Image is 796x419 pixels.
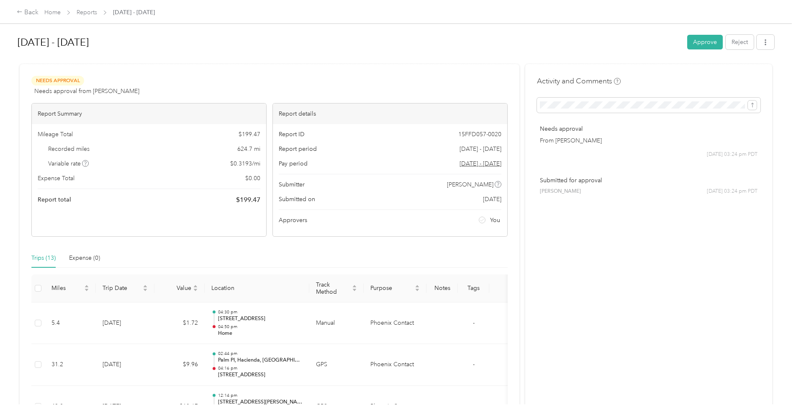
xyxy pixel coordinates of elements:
span: caret-up [352,284,357,289]
th: Location [205,274,309,303]
iframe: Everlance-gr Chat Button Frame [749,372,796,419]
th: Trip Date [96,274,154,303]
td: Manual [309,303,364,344]
td: [DATE] [96,344,154,386]
span: Submitter [279,180,305,189]
p: [STREET_ADDRESS] [218,315,303,323]
span: - [473,403,475,410]
span: Go to pay period [460,159,501,168]
span: Pay period [279,159,308,168]
p: 12:14 pm [218,393,303,398]
span: caret-down [415,287,420,292]
span: [DATE] - [DATE] [113,8,155,17]
span: caret-down [352,287,357,292]
h4: Activity and Comments [537,76,621,86]
span: Report period [279,145,317,153]
td: Phoenix Contact [364,344,426,386]
div: Back [17,8,39,18]
p: Home [218,330,303,337]
td: $9.96 [154,344,205,386]
a: Home [44,9,61,16]
span: Expense Total [38,174,74,183]
p: [STREET_ADDRESS] [218,371,303,379]
span: [DATE] - [DATE] [460,145,501,153]
span: - [473,319,475,326]
button: Reject [726,35,754,49]
span: Recorded miles [48,145,90,153]
span: Needs approval from [PERSON_NAME] [34,87,139,96]
span: Purpose [370,285,413,292]
td: GPS [309,344,364,386]
div: Report Summary [32,103,266,124]
span: 15FFD057-0020 [458,130,501,139]
p: Submitted for approval [540,176,757,185]
span: Needs Approval [31,76,84,85]
span: [DATE] 03:24 pm PDT [707,188,757,195]
td: $1.72 [154,303,205,344]
span: Mileage Total [38,130,73,139]
span: Track Method [316,281,350,295]
span: caret-up [193,284,198,289]
span: caret-down [84,287,89,292]
span: Variable rate [48,159,89,168]
p: 04:16 pm [218,365,303,371]
td: [DATE] [96,303,154,344]
span: Trip Date [103,285,141,292]
span: $ 0.3193 / mi [230,159,260,168]
p: Palm Pl, Hacienda, [GEOGRAPHIC_DATA], [GEOGRAPHIC_DATA] [218,357,303,364]
p: [STREET_ADDRESS][PERSON_NAME] [218,398,303,406]
span: [PERSON_NAME] [540,188,581,195]
span: caret-down [143,287,148,292]
span: [DATE] [483,195,501,204]
h1: Aug 1 - 31, 2025 [18,32,681,52]
p: 04:50 pm [218,324,303,330]
span: $ 199.47 [239,130,260,139]
p: From [PERSON_NAME] [540,136,757,145]
div: Expense (0) [69,253,100,263]
span: caret-up [415,284,420,289]
th: Tags [458,274,489,303]
a: Reports [77,9,97,16]
th: Purpose [364,274,426,303]
div: Trips (13) [31,253,56,263]
span: [DATE] 03:24 pm PDT [707,151,757,158]
span: caret-down [193,287,198,292]
th: Value [154,274,205,303]
span: Miles [51,285,82,292]
span: caret-up [84,284,89,289]
th: Track Method [309,274,364,303]
span: - [473,361,475,368]
p: Needs approval [540,124,757,133]
span: Approvers [279,216,307,225]
span: Submitted on [279,195,315,204]
span: Value [161,285,191,292]
span: caret-up [143,284,148,289]
p: 02:44 pm [218,351,303,357]
td: 5.4 [45,303,96,344]
th: Notes [426,274,458,303]
span: 624.7 mi [237,145,260,153]
td: Phoenix Contact [364,303,426,344]
th: Miles [45,274,96,303]
div: Report details [273,103,507,124]
td: 31.2 [45,344,96,386]
span: [PERSON_NAME] [447,180,493,189]
span: You [490,216,500,225]
span: Report total [38,195,71,204]
p: 04:30 pm [218,309,303,315]
button: Approve [687,35,723,49]
span: Report ID [279,130,305,139]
